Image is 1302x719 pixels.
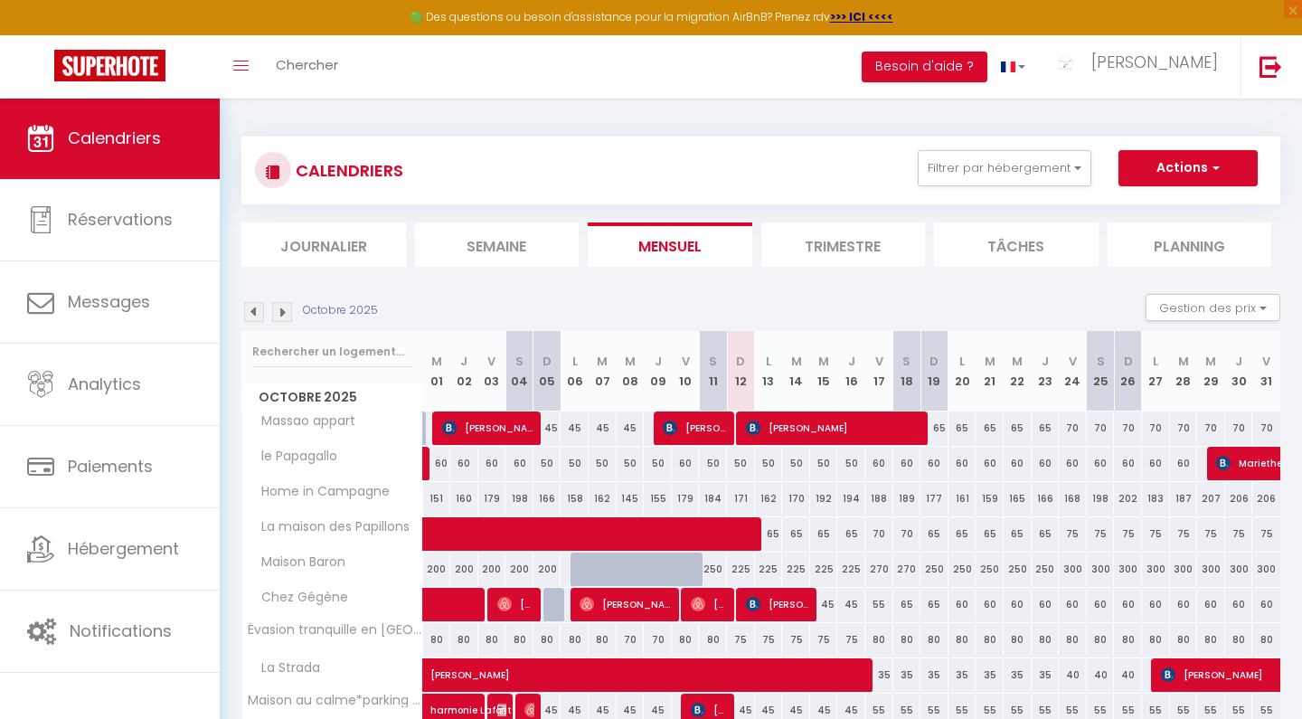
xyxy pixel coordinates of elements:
abbr: V [875,353,883,370]
div: 70 [1059,412,1087,445]
div: 60 [1059,588,1087,621]
span: [PERSON_NAME] [442,411,535,445]
div: 75 [810,623,838,657]
div: 80 [699,623,727,657]
div: 70 [617,623,645,657]
th: 27 [1142,331,1170,412]
div: 80 [423,623,451,657]
div: 80 [1004,623,1032,657]
div: 60 [1004,588,1032,621]
div: 70 [1252,412,1280,445]
th: 07 [589,331,617,412]
div: 202 [1114,482,1142,516]
div: 300 [1170,553,1198,586]
div: 80 [505,623,533,657]
img: Super Booking [54,50,165,81]
div: 65 [948,517,976,551]
div: 145 [617,482,645,516]
div: 300 [1142,553,1170,586]
abbr: V [1262,353,1270,370]
span: Chercher [276,55,338,74]
abbr: L [766,353,771,370]
span: Calendriers [68,127,161,149]
div: 80 [1087,623,1115,657]
div: 60 [1032,588,1060,621]
div: 60 [1087,588,1115,621]
div: 160 [450,482,478,516]
li: Tâches [934,222,1099,267]
div: 70 [1142,412,1170,445]
th: 09 [644,331,672,412]
div: 45 [810,588,838,621]
div: 189 [893,482,921,516]
abbr: J [655,353,662,370]
div: 55 [865,588,893,621]
div: 166 [533,482,561,516]
div: 151 [423,482,451,516]
div: 198 [505,482,533,516]
span: La maison des Papillons [245,517,414,537]
div: 60 [478,447,506,480]
strong: >>> ICI <<<< [830,9,893,24]
div: 80 [1142,623,1170,657]
div: 192 [810,482,838,516]
span: [PERSON_NAME] [430,648,1096,683]
li: Journalier [241,222,406,267]
th: 28 [1170,331,1198,412]
div: 60 [976,447,1004,480]
div: 300 [1087,553,1115,586]
div: 80 [1225,623,1253,657]
div: 65 [976,517,1004,551]
div: 162 [755,482,783,516]
div: 300 [1225,553,1253,586]
div: 80 [1059,623,1087,657]
abbr: V [1069,353,1077,370]
div: 250 [948,553,976,586]
th: 30 [1225,331,1253,412]
div: 225 [755,553,783,586]
div: 50 [589,447,617,480]
div: 50 [561,447,589,480]
div: 70 [1114,412,1142,445]
div: 75 [727,623,755,657]
th: 05 [533,331,561,412]
abbr: D [542,353,552,370]
div: 206 [1252,482,1280,516]
span: Réservations [68,208,173,231]
div: 60 [672,447,700,480]
div: 65 [948,412,976,445]
div: 187 [1170,482,1198,516]
abbr: D [1124,353,1133,370]
div: 80 [893,623,921,657]
div: 225 [727,553,755,586]
div: 80 [1114,623,1142,657]
button: Gestion des prix [1146,294,1280,321]
span: [PERSON_NAME] [663,411,728,445]
span: [PERSON_NAME] [580,587,673,621]
div: 250 [699,553,727,586]
div: 183 [1142,482,1170,516]
a: Chercher [262,35,352,99]
div: 194 [837,482,865,516]
th: 02 [450,331,478,412]
abbr: S [1097,353,1105,370]
div: 179 [672,482,700,516]
button: Actions [1118,150,1258,186]
div: 50 [727,447,755,480]
div: 75 [1059,517,1087,551]
div: 60 [893,447,921,480]
div: 75 [1225,517,1253,551]
div: 70 [1170,412,1198,445]
div: 60 [1170,588,1198,621]
div: 171 [727,482,755,516]
input: Rechercher un logement... [252,336,412,368]
th: 29 [1197,331,1225,412]
div: 80 [865,623,893,657]
th: 25 [1087,331,1115,412]
th: 03 [478,331,506,412]
div: 50 [644,447,672,480]
div: 70 [644,623,672,657]
a: ... [PERSON_NAME] [1039,35,1241,99]
div: 75 [782,623,810,657]
th: 06 [561,331,589,412]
